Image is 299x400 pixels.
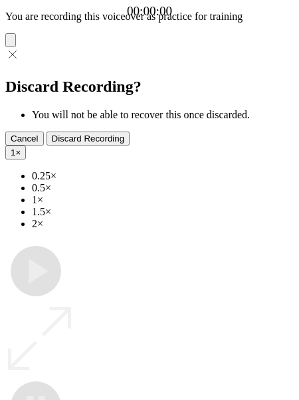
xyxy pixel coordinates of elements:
li: 0.25× [32,170,294,182]
button: Discard Recording [47,132,130,146]
button: 1× [5,146,26,159]
span: 1 [11,148,15,157]
a: 00:00:00 [127,4,172,19]
button: Cancel [5,132,44,146]
li: 1× [32,194,294,206]
p: You are recording this voiceover as practice for training [5,11,294,23]
li: You will not be able to recover this once discarded. [32,109,294,121]
li: 0.5× [32,182,294,194]
li: 1.5× [32,206,294,218]
h2: Discard Recording? [5,78,294,96]
li: 2× [32,218,294,230]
